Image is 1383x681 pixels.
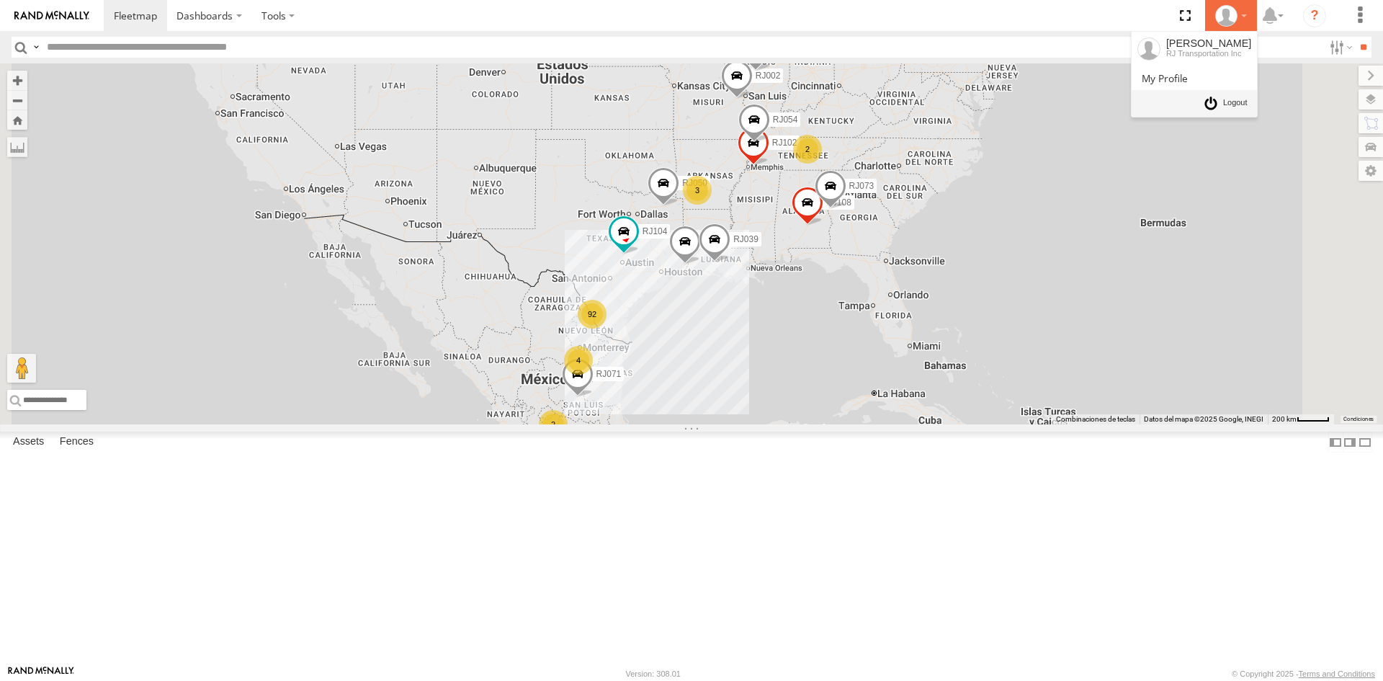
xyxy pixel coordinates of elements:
label: Assets [6,432,51,453]
div: 92 [578,300,607,329]
button: Zoom Home [7,110,27,130]
label: Map Settings [1359,161,1383,181]
button: Escala del mapa: 200 km por 42 píxeles [1268,414,1334,424]
span: RJ073 [849,181,874,191]
a: Terms and Conditions [1299,669,1375,678]
div: 4 [564,346,593,375]
label: Dock Summary Table to the Left [1328,432,1343,453]
i: ? [1303,4,1326,27]
div: 2 [793,135,822,164]
label: Search Filter Options [1324,37,1355,58]
span: RJ071 [596,369,622,379]
div: 3 [683,176,712,205]
label: Fences [53,432,101,453]
label: Search Query [30,37,42,58]
div: 2 [539,410,568,439]
span: RJ104 [643,226,668,236]
button: Combinaciones de teclas [1056,414,1135,424]
div: Version: 308.01 [626,669,681,678]
span: 200 km [1272,415,1297,423]
span: RJ054 [773,115,798,125]
div: [PERSON_NAME] [1166,37,1251,49]
span: RJ002 [756,70,781,80]
button: Zoom in [7,71,27,90]
button: Zoom out [7,90,27,110]
div: © Copyright 2025 - [1232,669,1375,678]
div: RJ Transportation Inc [1166,49,1251,58]
span: RJ102 [772,137,797,147]
label: Dock Summary Table to the Right [1343,432,1357,453]
a: Visit our Website [8,667,74,681]
button: Arrastra el hombrecito naranja al mapa para abrir Street View [7,354,36,383]
a: Condiciones (se abre en una nueva pestaña) [1343,417,1374,422]
span: RJ039 [733,234,758,244]
div: Sebastian Velez [1210,5,1252,27]
span: RJ108 [826,197,851,208]
label: Measure [7,137,27,157]
img: rand-logo.svg [14,11,89,21]
span: Datos del mapa ©2025 Google, INEGI [1144,415,1263,423]
label: Hide Summary Table [1358,432,1372,453]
